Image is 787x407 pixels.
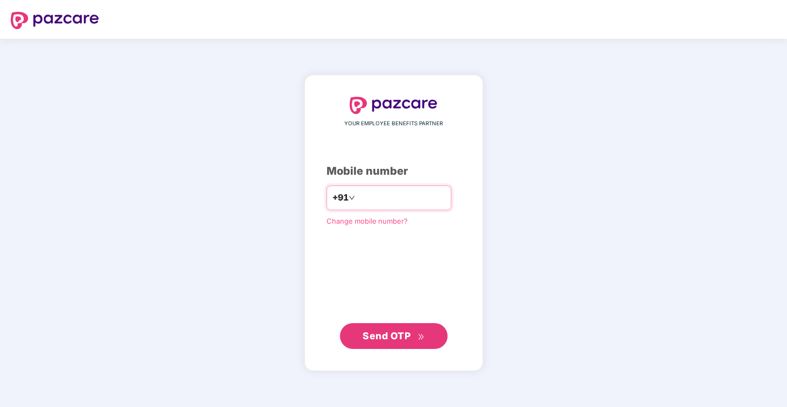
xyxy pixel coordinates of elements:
[332,191,349,204] span: +91
[417,333,424,340] span: double-right
[327,163,461,180] div: Mobile number
[344,119,443,128] span: YOUR EMPLOYEE BENEFITS PARTNER
[350,97,438,114] img: logo
[340,323,448,349] button: Send OTPdouble-right
[11,12,99,29] img: logo
[363,330,410,341] span: Send OTP
[327,217,408,225] a: Change mobile number?
[349,195,355,201] span: down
